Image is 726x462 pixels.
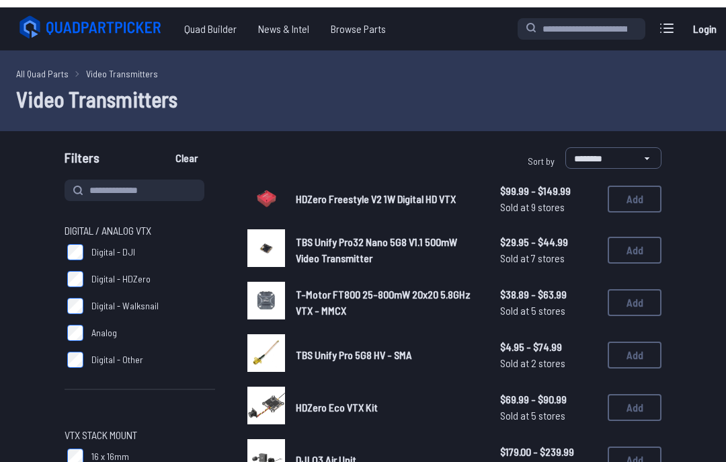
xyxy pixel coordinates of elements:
button: Add [608,229,661,256]
img: image [247,379,285,417]
span: Digital - Walksnail [91,292,159,305]
span: Sold at 5 stores [500,295,597,311]
select: Sort by [565,140,661,161]
input: Digital - Other [67,344,83,360]
a: All Quad Parts [16,59,69,73]
a: image [247,379,285,421]
span: $99.99 - $149.99 [500,176,597,192]
button: Add [608,334,661,361]
span: $4.95 - $74.99 [500,332,597,348]
a: image [247,172,285,211]
span: Digital - DJI [91,238,135,252]
input: 16 x 16mm [67,441,83,457]
a: image [247,222,285,264]
span: T-Motor FT800 25-800mW 20x20 5.8GHz VTX - MMCX [296,280,471,309]
h1: Video Transmitters [16,75,710,108]
span: $69.99 - $90.99 [500,384,597,400]
button: Add [608,387,661,414]
a: Browse Parts [320,8,397,35]
span: DJI O3 Air Unit [296,446,356,459]
span: Digital / Analog VTX [65,215,151,231]
span: Digital - HDZero [91,265,151,278]
img: image [247,274,285,312]
a: TBS Unify Pro 5G8 HV - SMA [296,340,479,356]
a: DJI O3 Air Unit [296,445,479,461]
a: Quad Builder [173,8,247,35]
span: $38.89 - $63.99 [500,279,597,295]
span: $179.00 - $239.99 [500,436,597,453]
img: image [247,222,285,260]
span: Digital - Other [91,346,143,359]
span: 16 x 16mm [91,442,129,456]
img: image [247,175,285,206]
span: HDZero Freestyle V2 1W Digital HD VTX [296,185,456,198]
span: Sold at 2 stores [500,348,597,364]
a: T-Motor FT800 25-800mW 20x20 5.8GHz VTX - MMCX [296,279,479,311]
span: Sort by [528,148,555,159]
input: Digital - HDZero [67,264,83,280]
span: VTX Stack Mount [65,420,137,436]
a: Video Transmitters [86,59,158,73]
span: Sold at 7 stores [500,243,597,259]
span: Filters [65,140,99,167]
input: Digital - DJI [67,237,83,253]
span: TBS Unify Pro32 Nano 5G8 V1.1 500mW Video Transmitter [296,228,457,257]
span: HDZero Eco VTX Kit [296,393,378,406]
span: Analog [91,319,117,332]
a: News & Intel [247,8,320,35]
a: Login [688,8,721,35]
a: image [247,327,285,369]
a: HDZero Freestyle V2 1W Digital HD VTX [296,184,479,200]
a: HDZero Eco VTX Kit [296,392,479,408]
button: Add [608,282,661,309]
button: Clear [164,140,209,161]
input: Analog [67,317,83,334]
span: Sold at 5 stores [500,400,597,416]
button: Add [608,178,661,205]
span: Sold at 9 stores [500,192,597,208]
span: TBS Unify Pro 5G8 HV - SMA [296,341,412,354]
span: $29.95 - $44.99 [500,227,597,243]
input: Digital - Walksnail [67,291,83,307]
a: image [247,274,285,316]
a: TBS Unify Pro32 Nano 5G8 V1.1 500mW Video Transmitter [296,227,479,259]
img: image [247,327,285,364]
